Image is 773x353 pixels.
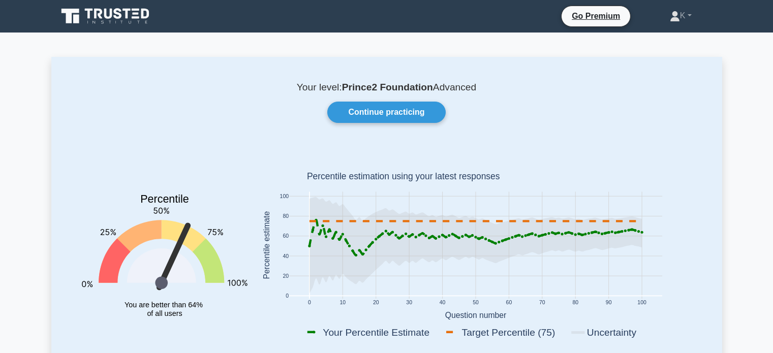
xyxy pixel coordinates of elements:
text: Percentile estimate [262,211,270,279]
text: 80 [283,214,289,219]
text: 0 [307,300,311,306]
text: 100 [637,300,646,306]
text: Percentile [140,194,189,206]
text: 20 [283,273,289,279]
text: 80 [572,300,578,306]
text: 60 [283,234,289,239]
text: 10 [339,300,346,306]
text: 100 [280,194,289,199]
p: Your level: Advanced [76,81,698,93]
text: 20 [373,300,379,306]
a: Go Premium [566,10,626,22]
text: 0 [286,294,289,299]
text: 30 [406,300,412,306]
text: 70 [539,300,545,306]
text: 40 [283,253,289,259]
text: 40 [439,300,445,306]
text: 90 [605,300,611,306]
a: K [645,6,716,26]
tspan: You are better than 64% [125,301,203,309]
text: Percentile estimation using your latest responses [306,172,500,182]
text: Question number [445,311,506,319]
tspan: of all users [147,309,182,317]
a: Continue practicing [327,102,445,123]
text: 50 [473,300,479,306]
text: 60 [506,300,512,306]
b: Prince2 Foundation [342,82,433,92]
